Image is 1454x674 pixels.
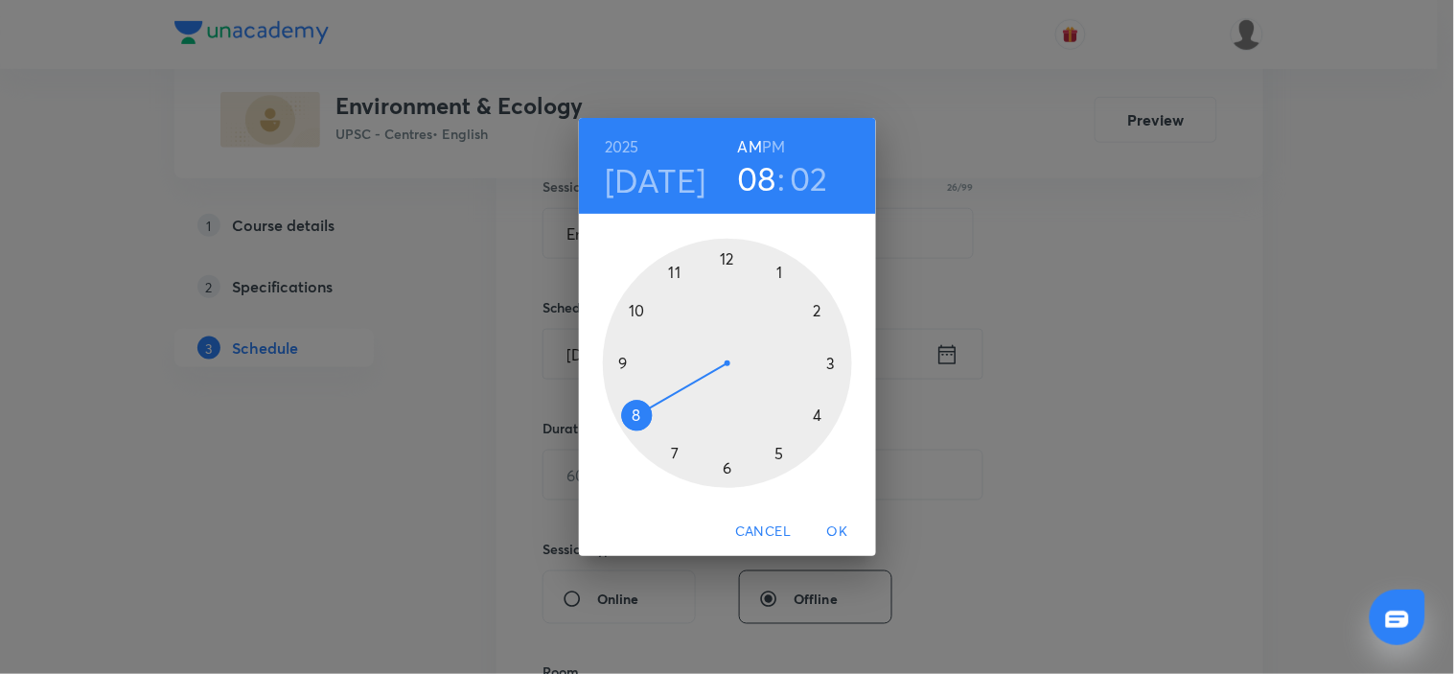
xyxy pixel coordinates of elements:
span: Cancel [735,520,791,544]
button: Cancel [727,514,798,549]
button: 2025 [605,133,639,160]
span: OK [815,520,861,544]
button: [DATE] [605,160,706,200]
h3: : [778,158,786,198]
button: AM [738,133,762,160]
button: 02 [790,158,828,198]
button: OK [807,514,868,549]
button: 08 [737,158,776,198]
button: PM [762,133,785,160]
